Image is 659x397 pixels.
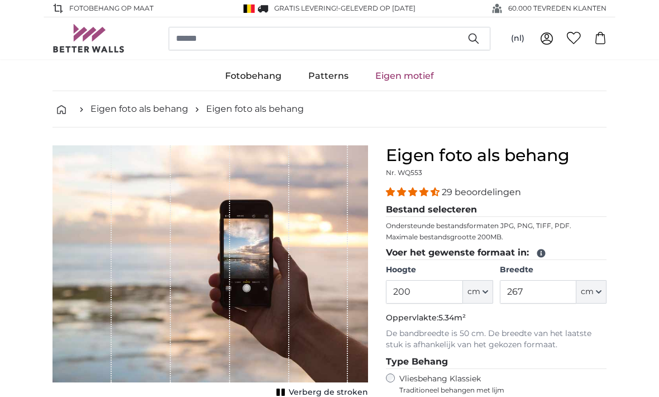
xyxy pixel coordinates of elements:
span: 29 beoordelingen [442,187,521,197]
span: 4.34 stars [386,187,442,197]
a: Eigen foto als behang [206,102,304,116]
a: Eigen motief [362,62,447,91]
p: De bandbreedte is 50 cm. De breedte van het laatste stuk is afhankelijk van het gekozen formaat. [386,328,607,351]
label: Hoogte [386,264,493,276]
a: Patterns [295,62,362,91]
span: FOTOBEHANG OP MAAT [69,3,154,13]
span: cm [467,286,480,297]
p: Ondersteunde bestandsformaten JPG, PNG, TIFF, PDF. [386,221,607,230]
span: GRATIS levering! [274,4,338,12]
span: Traditioneel behangen met lijm [399,386,586,395]
a: Fotobehang [212,62,295,91]
span: - [338,4,416,12]
p: Oppervlakte: [386,313,607,324]
a: Eigen foto als behang [90,102,188,116]
p: Maximale bestandsgrootte 200MB. [386,233,607,242]
img: België [243,4,255,13]
span: Nr. WQ553 [386,168,422,177]
label: Vliesbehang Klassiek [399,374,586,395]
legend: Voer het gewenste formaat in: [386,246,607,260]
span: 60.000 TEVREDEN KLANTEN [508,3,607,13]
span: cm [581,286,594,297]
legend: Bestand selecteren [386,203,607,217]
button: cm [576,280,607,304]
img: Betterwalls [52,24,125,53]
span: 5.34m² [438,313,466,323]
button: (nl) [502,29,533,49]
legend: Type Behang [386,355,607,369]
label: Breedte [500,264,607,276]
nav: breadcrumbs [52,91,607,127]
button: cm [463,280,493,304]
span: Geleverd op [DATE] [341,4,416,12]
h1: Eigen foto als behang [386,145,607,166]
